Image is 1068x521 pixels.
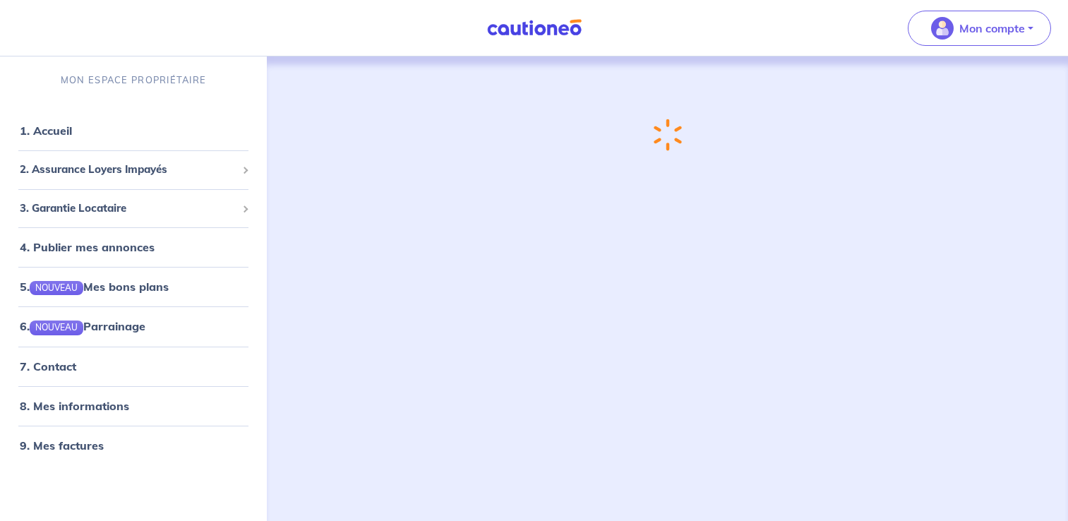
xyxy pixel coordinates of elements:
[6,352,261,381] div: 7. Contact
[61,73,206,87] p: MON ESPACE PROPRIÉTAIRE
[481,19,587,37] img: Cautioneo
[20,438,104,453] a: 9. Mes factures
[6,116,261,145] div: 1. Accueil
[20,319,145,333] a: 6.NOUVEAUParrainage
[6,431,261,460] div: 9. Mes factures
[6,233,261,261] div: 4. Publier mes annonces
[20,240,155,254] a: 4. Publier mes annonces
[20,359,76,373] a: 7. Contact
[6,156,261,184] div: 2. Assurance Loyers Impayés
[20,162,236,178] span: 2. Assurance Loyers Impayés
[6,392,261,420] div: 8. Mes informations
[20,124,72,138] a: 1. Accueil
[959,20,1025,37] p: Mon compte
[20,280,169,294] a: 5.NOUVEAUMes bons plans
[20,200,236,217] span: 3. Garantie Locataire
[649,118,686,152] img: loading-spinner
[6,312,261,340] div: 6.NOUVEAUParrainage
[931,17,954,40] img: illu_account_valid_menu.svg
[20,399,129,413] a: 8. Mes informations
[6,195,261,222] div: 3. Garantie Locataire
[908,11,1051,46] button: illu_account_valid_menu.svgMon compte
[6,273,261,301] div: 5.NOUVEAUMes bons plans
